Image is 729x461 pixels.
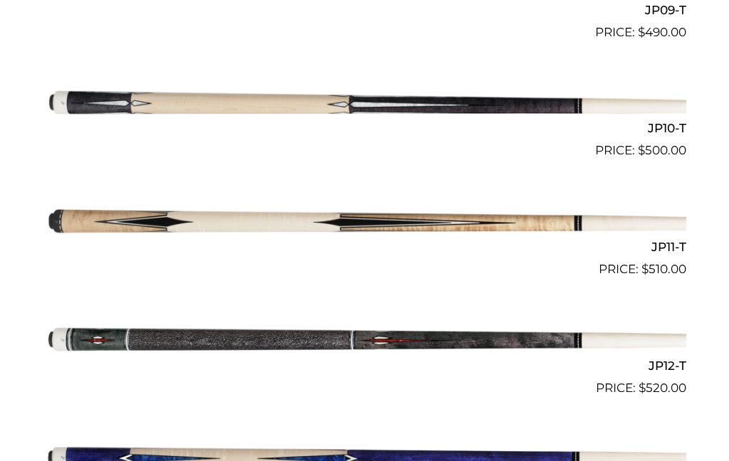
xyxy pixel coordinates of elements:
[639,381,686,395] bdi: 520.00
[638,143,645,157] span: $
[43,285,686,397] a: JP12-T $520.00
[641,262,649,276] span: $
[43,48,686,154] img: JP10-T
[639,381,646,395] span: $
[43,166,686,272] img: JP11-T
[638,25,645,39] span: $
[641,262,686,276] bdi: 510.00
[43,48,686,160] a: JP10-T $500.00
[638,143,686,157] bdi: 500.00
[43,166,686,278] a: JP11-T $510.00
[43,285,686,391] img: JP12-T
[638,25,686,39] bdi: 490.00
